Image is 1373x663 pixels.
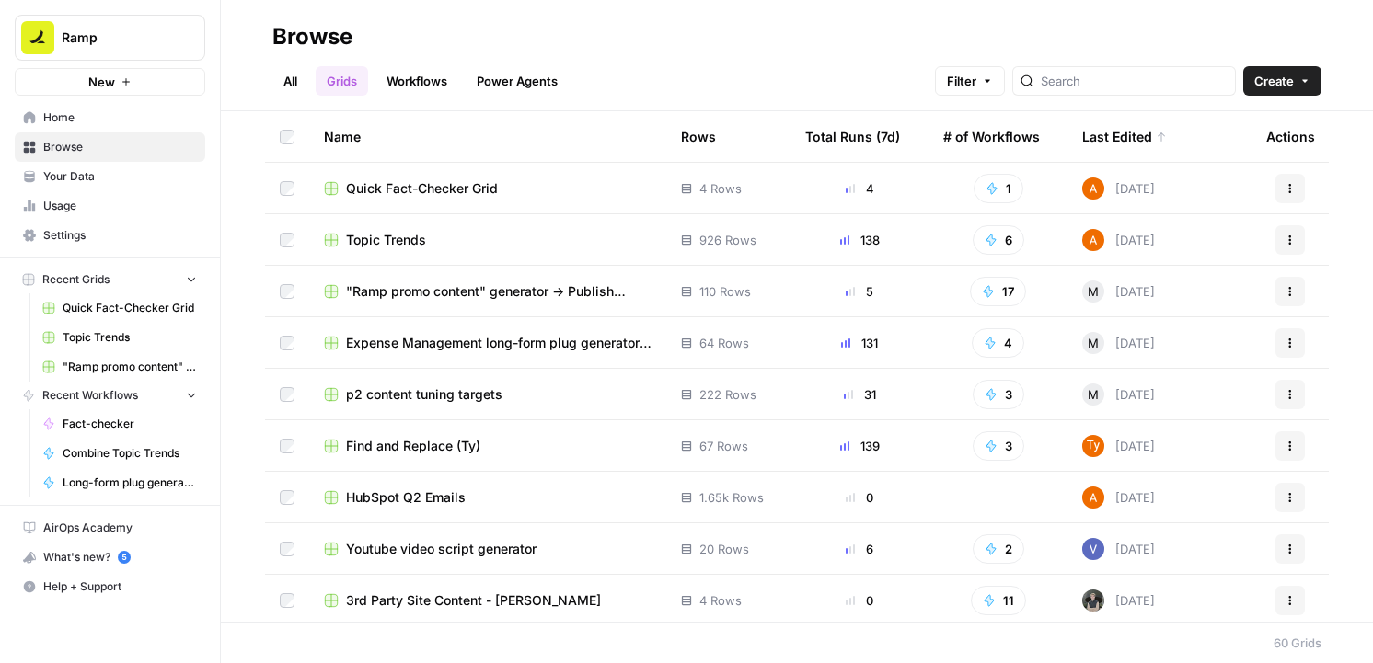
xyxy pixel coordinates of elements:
[346,591,601,610] span: 3rd Party Site Content - [PERSON_NAME]
[16,543,204,571] div: What's new?
[699,540,749,558] span: 20 Rows
[121,553,126,562] text: 5
[316,66,368,96] a: Grids
[43,109,197,126] span: Home
[324,334,652,352] a: Expense Management long-form plug generator --> Publish to Sanity
[15,68,205,96] button: New
[15,382,205,409] button: Recent Workflows
[805,334,914,352] div: 131
[943,111,1040,162] div: # of Workflows
[34,293,205,323] a: Quick Fact-Checker Grid
[42,271,110,288] span: Recent Grids
[1082,383,1155,406] div: [DATE]
[15,191,205,221] a: Usage
[1082,589,1104,612] img: 211aqkik8j7ucmuyaav4z84kfrnn
[699,488,764,507] span: 1.65k Rows
[34,409,205,439] a: Fact-checker
[63,359,197,375] span: "Ramp promo content" generator -> Publish Sanity updates
[346,540,537,558] span: Youtube video script generator
[805,540,914,558] div: 6
[118,551,131,564] a: 5
[1254,72,1294,90] span: Create
[699,179,742,198] span: 4 Rows
[1082,435,1155,457] div: [DATE]
[15,15,205,61] button: Workspace: Ramp
[1082,332,1155,354] div: [DATE]
[1266,111,1315,162] div: Actions
[63,329,197,346] span: Topic Trends
[974,174,1023,203] button: 1
[1082,486,1155,509] div: [DATE]
[21,21,54,54] img: Ramp Logo
[15,103,205,132] a: Home
[324,488,652,507] a: HubSpot Q2 Emails
[1082,435,1104,457] img: szi60bu66hjqu9o5fojcby1muiuu
[324,282,652,301] a: "Ramp promo content" generator -> Publish Sanity updates
[324,591,652,610] a: 3rd Party Site Content - [PERSON_NAME]
[805,231,914,249] div: 138
[346,231,426,249] span: Topic Trends
[947,72,976,90] span: Filter
[63,474,197,491] span: Long-form plug generator – Content tuning version
[1274,634,1321,652] div: 60 Grids
[324,231,652,249] a: Topic Trends
[43,578,197,595] span: Help + Support
[699,437,748,455] span: 67 Rows
[15,266,205,293] button: Recent Grids
[62,29,173,47] span: Ramp
[972,328,1024,358] button: 4
[805,591,914,610] div: 0
[1082,177,1104,200] img: i32oznjerd8hxcycc1k00ct90jt3
[1082,229,1155,251] div: [DATE]
[324,437,652,455] a: Find and Replace (Ty)
[34,439,205,468] a: Combine Topic Trends
[1088,334,1099,352] span: M
[34,352,205,382] a: "Ramp promo content" generator -> Publish Sanity updates
[346,488,466,507] span: HubSpot Q2 Emails
[1243,66,1321,96] button: Create
[699,591,742,610] span: 4 Rows
[43,168,197,185] span: Your Data
[1082,229,1104,251] img: i32oznjerd8hxcycc1k00ct90jt3
[324,111,652,162] div: Name
[973,380,1024,409] button: 3
[346,334,652,352] span: Expense Management long-form plug generator --> Publish to Sanity
[15,572,205,601] button: Help + Support
[805,111,900,162] div: Total Runs (7d)
[1088,282,1099,301] span: M
[805,179,914,198] div: 4
[805,282,914,301] div: 5
[1088,385,1099,404] span: M
[1082,280,1155,303] div: [DATE]
[699,334,749,352] span: 64 Rows
[34,323,205,352] a: Topic Trends
[15,513,205,543] a: AirOps Academy
[973,534,1024,564] button: 2
[346,385,502,404] span: p2 content tuning targets
[15,162,205,191] a: Your Data
[43,227,197,244] span: Settings
[43,520,197,536] span: AirOps Academy
[681,111,716,162] div: Rows
[15,221,205,250] a: Settings
[63,300,197,316] span: Quick Fact-Checker Grid
[1082,111,1167,162] div: Last Edited
[324,385,652,404] a: p2 content tuning targets
[973,431,1024,461] button: 3
[973,225,1024,255] button: 6
[805,385,914,404] div: 31
[63,445,197,462] span: Combine Topic Trends
[34,468,205,497] a: Long-form plug generator – Content tuning version
[1082,177,1155,200] div: [DATE]
[699,385,756,404] span: 222 Rows
[43,139,197,155] span: Browse
[1082,589,1155,612] div: [DATE]
[971,586,1026,615] button: 11
[466,66,569,96] a: Power Agents
[805,437,914,455] div: 139
[346,282,652,301] span: "Ramp promo content" generator -> Publish Sanity updates
[805,488,914,507] div: 0
[375,66,458,96] a: Workflows
[1082,538,1155,560] div: [DATE]
[15,132,205,162] a: Browse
